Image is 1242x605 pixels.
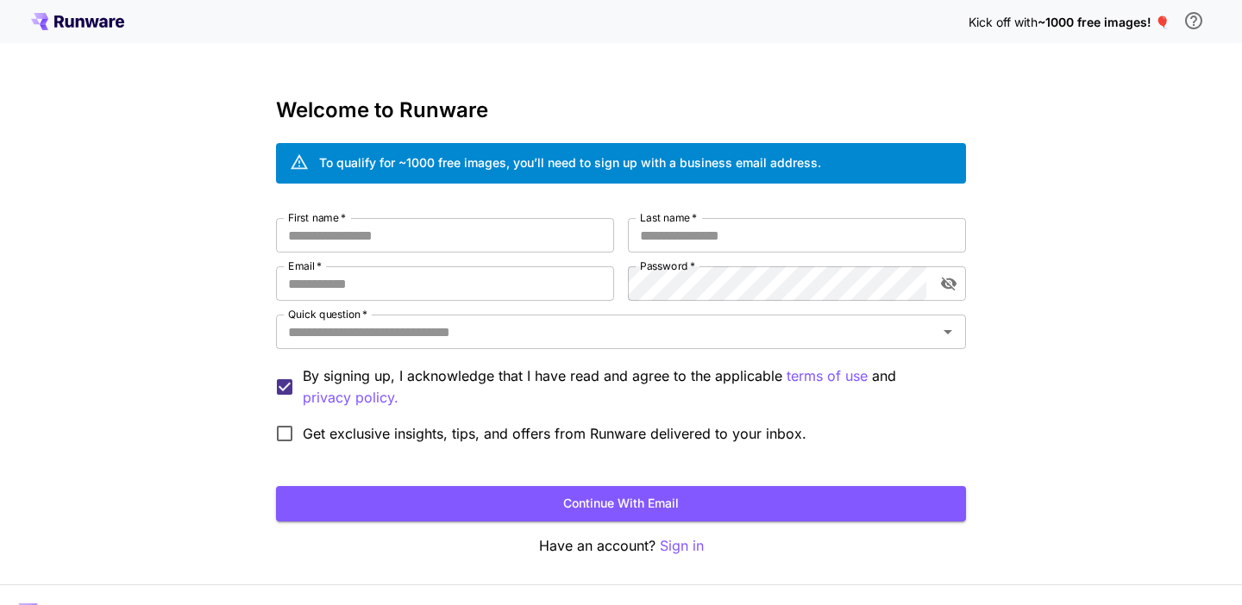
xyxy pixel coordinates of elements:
[303,423,806,444] span: Get exclusive insights, tips, and offers from Runware delivered to your inbox.
[288,210,346,225] label: First name
[936,320,960,344] button: Open
[1176,3,1211,38] button: In order to qualify for free credit, you need to sign up with a business email address and click ...
[787,365,868,387] button: By signing up, I acknowledge that I have read and agree to the applicable and privacy policy.
[660,535,704,557] button: Sign in
[303,387,398,409] p: privacy policy.
[276,486,966,521] button: Continue with email
[787,365,868,387] p: terms of use
[640,210,697,225] label: Last name
[933,268,964,299] button: toggle password visibility
[303,365,952,409] p: By signing up, I acknowledge that I have read and agree to the applicable and
[276,98,966,122] h3: Welcome to Runware
[276,535,966,557] p: Have an account?
[288,259,322,273] label: Email
[288,307,367,321] label: Quick question
[1038,15,1170,29] span: ~1000 free images! 🎈
[969,15,1038,29] span: Kick off with
[319,153,821,172] div: To qualify for ~1000 free images, you’ll need to sign up with a business email address.
[640,259,695,273] label: Password
[303,387,398,409] button: By signing up, I acknowledge that I have read and agree to the applicable terms of use and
